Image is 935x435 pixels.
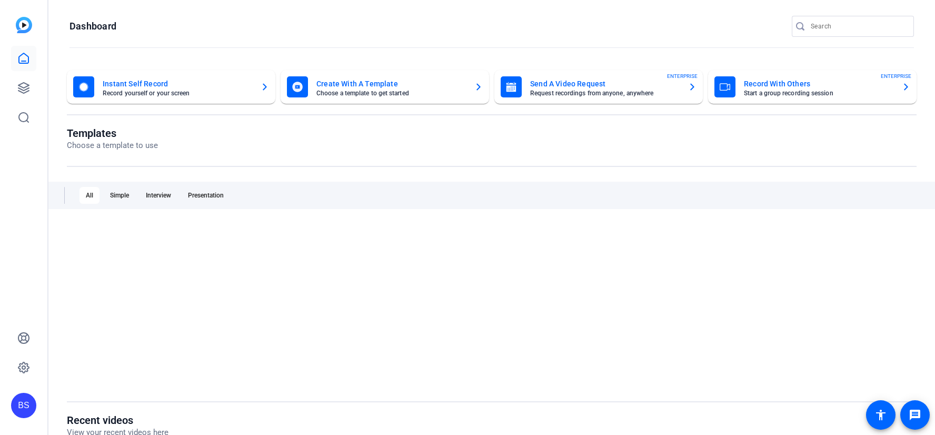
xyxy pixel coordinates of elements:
img: blue-gradient.svg [16,17,32,33]
p: Choose a template to use [67,140,158,152]
span: ENTERPRISE [667,72,698,80]
mat-card-subtitle: Choose a template to get started [316,90,466,96]
button: Create With A TemplateChoose a template to get started [281,70,489,104]
div: BS [11,393,36,418]
mat-icon: accessibility [874,409,887,421]
div: Presentation [182,187,230,204]
mat-card-title: Record With Others [744,77,893,90]
button: Record With OthersStart a group recording sessionENTERPRISE [708,70,917,104]
mat-card-title: Send A Video Request [530,77,680,90]
mat-card-subtitle: Request recordings from anyone, anywhere [530,90,680,96]
mat-card-subtitle: Record yourself or your screen [103,90,252,96]
button: Instant Self RecordRecord yourself or your screen [67,70,275,104]
mat-card-subtitle: Start a group recording session [744,90,893,96]
h1: Dashboard [69,20,116,33]
input: Search [811,20,906,33]
h1: Recent videos [67,414,168,427]
mat-icon: message [909,409,921,421]
div: Interview [140,187,177,204]
h1: Templates [67,127,158,140]
button: Send A Video RequestRequest recordings from anyone, anywhereENTERPRISE [494,70,703,104]
mat-card-title: Instant Self Record [103,77,252,90]
div: All [79,187,100,204]
span: ENTERPRISE [881,72,911,80]
div: Simple [104,187,135,204]
mat-card-title: Create With A Template [316,77,466,90]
